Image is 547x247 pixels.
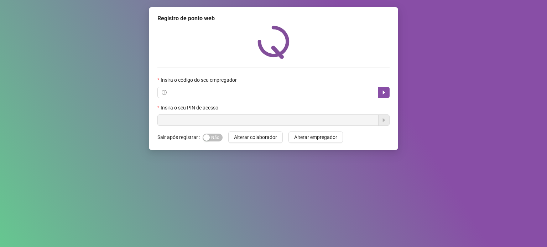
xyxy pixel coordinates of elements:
span: Alterar empregador [294,133,337,141]
label: Sair após registrar [157,131,203,143]
span: caret-right [381,90,387,95]
label: Insira o seu PIN de acesso [157,104,223,112]
img: QRPoint [257,26,290,59]
label: Insira o código do seu empregador [157,76,241,84]
button: Alterar empregador [288,131,343,143]
div: Registro de ponto web [157,14,390,23]
button: Alterar colaborador [228,131,283,143]
span: info-circle [162,90,167,95]
span: Alterar colaborador [234,133,277,141]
